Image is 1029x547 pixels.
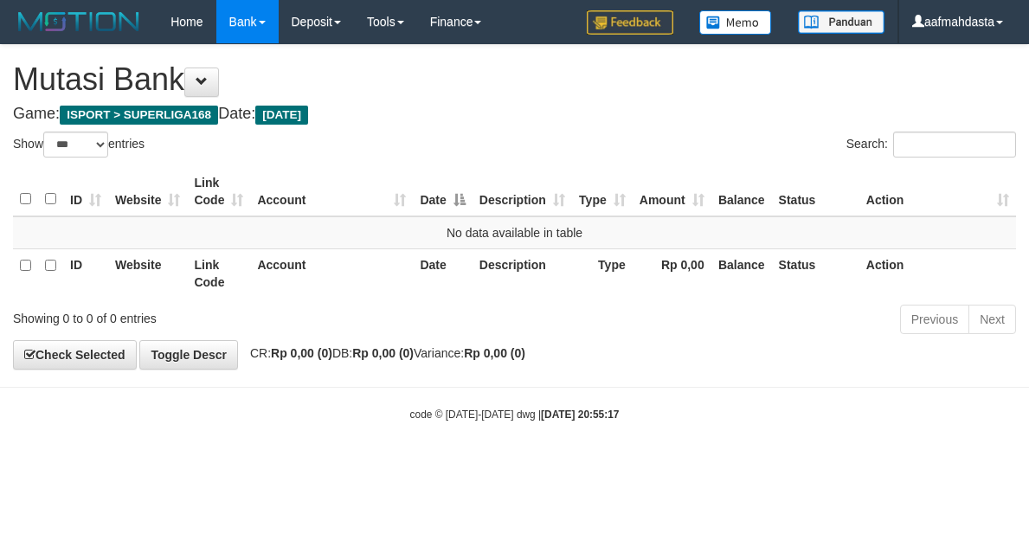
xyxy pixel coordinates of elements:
th: Status [772,167,859,216]
span: ISPORT > SUPERLIGA168 [60,106,218,125]
th: ID: activate to sort column ascending [63,167,108,216]
th: Account [250,248,413,298]
th: Description [473,248,572,298]
label: Search: [846,132,1016,158]
h4: Game: Date: [13,106,1016,123]
strong: Rp 0,00 (0) [271,346,332,360]
th: Rp 0,00 [633,248,711,298]
th: Amount: activate to sort column ascending [633,167,711,216]
a: Previous [900,305,969,334]
th: Action [859,248,1016,298]
h1: Mutasi Bank [13,62,1016,97]
th: Status [772,248,859,298]
th: Type: activate to sort column ascending [572,167,633,216]
a: Check Selected [13,340,137,370]
input: Search: [893,132,1016,158]
strong: Rp 0,00 (0) [464,346,525,360]
div: Showing 0 to 0 of 0 entries [13,303,415,327]
th: Link Code: activate to sort column ascending [187,167,250,216]
small: code © [DATE]-[DATE] dwg | [410,409,620,421]
span: CR: DB: Variance: [241,346,525,360]
th: Balance [711,248,772,298]
img: Feedback.jpg [587,10,673,35]
td: No data available in table [13,216,1016,249]
th: Website: activate to sort column ascending [108,167,187,216]
th: Type [572,248,633,298]
th: Account: activate to sort column ascending [250,167,413,216]
th: Date [413,248,472,298]
a: Next [968,305,1016,334]
th: Date: activate to sort column descending [413,167,472,216]
img: panduan.png [798,10,884,34]
th: ID [63,248,108,298]
strong: [DATE] 20:55:17 [541,409,619,421]
select: Showentries [43,132,108,158]
th: Link Code [187,248,250,298]
img: MOTION_logo.png [13,9,145,35]
a: Toggle Descr [139,340,238,370]
label: Show entries [13,132,145,158]
th: Action: activate to sort column ascending [859,167,1016,216]
span: [DATE] [255,106,308,125]
th: Website [108,248,187,298]
strong: Rp 0,00 (0) [352,346,414,360]
img: Button%20Memo.svg [699,10,772,35]
th: Balance [711,167,772,216]
th: Description: activate to sort column ascending [473,167,572,216]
